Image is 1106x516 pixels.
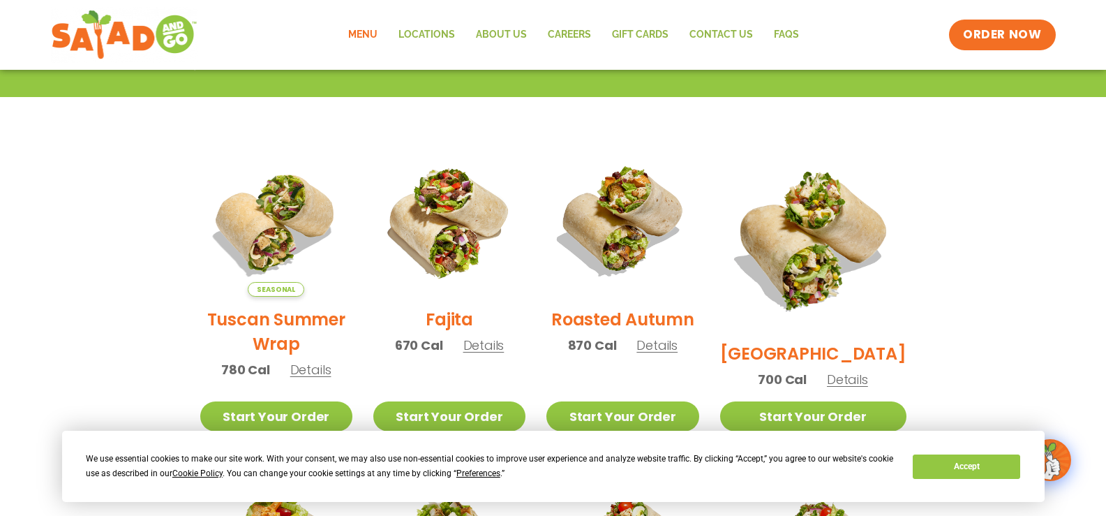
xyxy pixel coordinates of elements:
img: wpChatIcon [1031,441,1070,480]
img: Product photo for Fajita Wrap [373,145,525,297]
span: Details [463,337,505,354]
span: Details [636,337,678,354]
a: Locations [388,19,465,51]
a: GIFT CARDS [601,19,679,51]
span: ORDER NOW [963,27,1041,43]
h2: Roasted Autumn [551,307,694,332]
span: 700 Cal [758,370,807,389]
div: Cookie Consent Prompt [62,431,1045,502]
a: Start Your Order [546,401,698,432]
a: Careers [537,19,601,51]
span: Cookie Policy [172,469,223,478]
h2: [GEOGRAPHIC_DATA] [720,341,906,366]
a: Start Your Order [200,401,352,432]
img: new-SAG-logo-768×292 [51,7,198,63]
a: FAQs [763,19,809,51]
span: 670 Cal [395,336,443,355]
a: Start Your Order [373,401,525,432]
span: 780 Cal [221,360,270,379]
button: Accept [913,455,1020,479]
img: Product photo for BBQ Ranch Wrap [720,145,906,331]
h2: Fajita [426,307,473,332]
img: Product photo for Roasted Autumn Wrap [546,145,698,297]
a: Menu [338,19,388,51]
a: About Us [465,19,537,51]
span: Details [290,361,331,378]
span: Seasonal [248,282,304,297]
a: ORDER NOW [949,20,1055,50]
img: Product photo for Tuscan Summer Wrap [200,145,352,297]
span: Preferences [456,469,500,478]
h2: Tuscan Summer Wrap [200,307,352,356]
a: Start Your Order [720,401,906,432]
div: We use essential cookies to make our site work. With your consent, we may also use non-essential ... [86,452,896,481]
span: 870 Cal [568,336,617,355]
a: Contact Us [679,19,763,51]
span: Details [827,371,868,388]
nav: Menu [338,19,809,51]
